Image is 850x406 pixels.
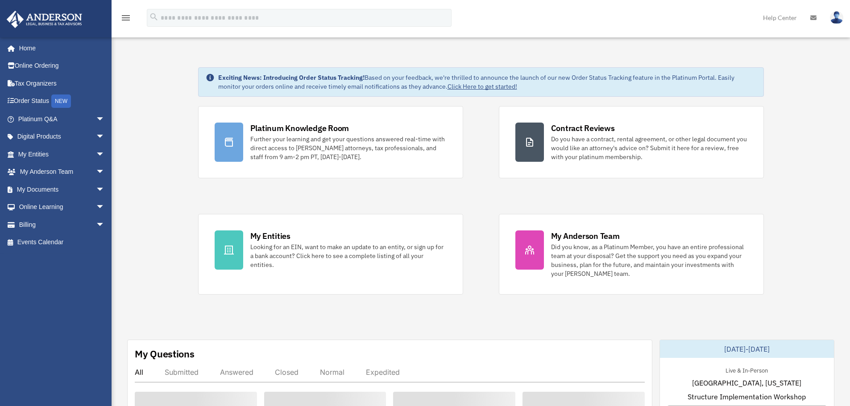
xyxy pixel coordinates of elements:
a: Click Here to get started! [448,82,517,90]
span: arrow_drop_down [96,216,114,234]
a: My Anderson Teamarrow_drop_down [6,163,118,181]
div: My Anderson Team [551,230,620,242]
a: My Entitiesarrow_drop_down [6,145,118,163]
div: Platinum Knowledge Room [250,123,349,134]
div: My Questions [135,347,195,361]
span: arrow_drop_down [96,180,114,199]
div: Do you have a contract, rental agreement, or other legal document you would like an attorney's ad... [551,135,747,161]
div: NEW [51,94,71,108]
span: Structure Implementation Workshop [688,391,806,402]
div: Looking for an EIN, want to make an update to an entity, or sign up for a bank account? Click her... [250,242,447,269]
div: Further your learning and get your questions answered real-time with direct access to [PERSON_NAM... [250,135,447,161]
a: Home [6,39,114,57]
img: User Pic [830,11,843,24]
div: Closed [275,368,299,377]
div: Answered [220,368,253,377]
div: Submitted [165,368,199,377]
i: search [149,12,159,22]
a: Order StatusNEW [6,92,118,111]
div: Contract Reviews [551,123,615,134]
div: Expedited [366,368,400,377]
a: Online Ordering [6,57,118,75]
a: My Documentsarrow_drop_down [6,180,118,198]
span: arrow_drop_down [96,128,114,146]
span: arrow_drop_down [96,198,114,217]
span: [GEOGRAPHIC_DATA], [US_STATE] [692,377,801,388]
span: arrow_drop_down [96,163,114,181]
a: Events Calendar [6,234,118,251]
img: Anderson Advisors Platinum Portal [4,11,85,28]
div: Did you know, as a Platinum Member, you have an entire professional team at your disposal? Get th... [551,242,747,278]
a: My Anderson Team Did you know, as a Platinum Member, you have an entire professional team at your... [499,214,764,295]
span: arrow_drop_down [96,145,114,164]
a: Online Learningarrow_drop_down [6,198,118,216]
div: [DATE]-[DATE] [660,340,834,358]
a: Billingarrow_drop_down [6,216,118,234]
div: My Entities [250,230,290,242]
i: menu [120,12,131,23]
strong: Exciting News: Introducing Order Status Tracking! [218,74,365,82]
div: All [135,368,143,377]
a: menu [120,16,131,23]
div: Live & In-Person [718,365,775,374]
a: Tax Organizers [6,74,118,92]
a: Platinum Knowledge Room Further your learning and get your questions answered real-time with dire... [198,106,463,178]
a: Contract Reviews Do you have a contract, rental agreement, or other legal document you would like... [499,106,764,178]
span: arrow_drop_down [96,110,114,128]
a: Digital Productsarrow_drop_down [6,128,118,146]
a: Platinum Q&Aarrow_drop_down [6,110,118,128]
div: Based on your feedback, we're thrilled to announce the launch of our new Order Status Tracking fe... [218,73,756,91]
div: Normal [320,368,344,377]
a: My Entities Looking for an EIN, want to make an update to an entity, or sign up for a bank accoun... [198,214,463,295]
